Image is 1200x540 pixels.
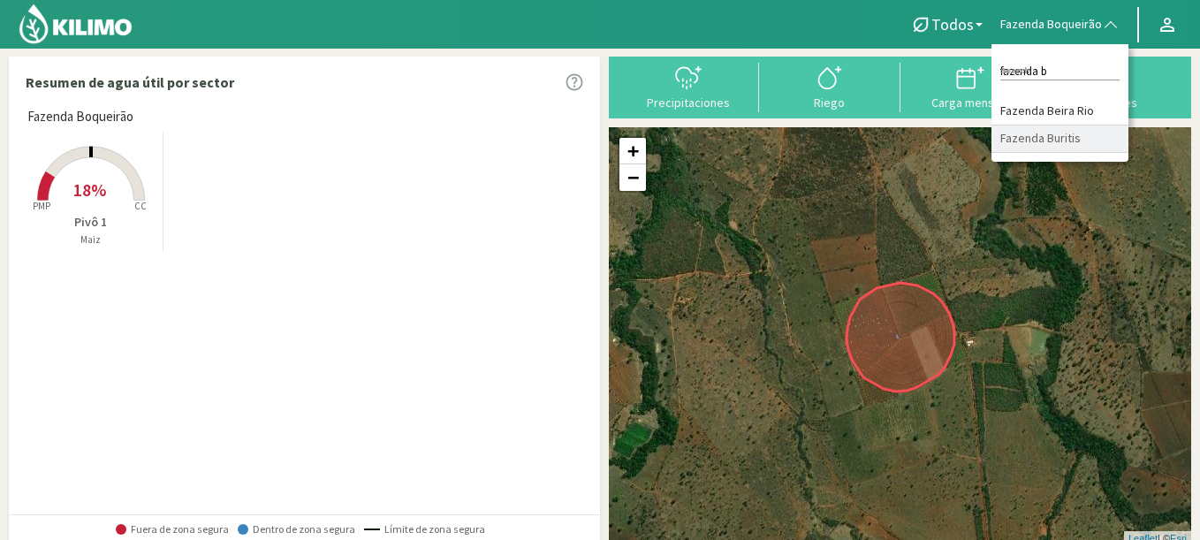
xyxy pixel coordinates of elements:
div: Riego [764,96,895,109]
img: Kilimo [18,3,133,45]
span: 18% [73,179,106,201]
a: Zoom out [619,164,646,191]
p: Maiz [19,232,163,247]
span: Límite de zona segura [364,523,485,536]
div: Carga mensual [906,96,1037,109]
p: Resumen de agua útil por sector [26,72,234,93]
span: Fazenda Boqueirão [27,107,133,127]
button: Riego [759,63,900,110]
button: Fazenda Boqueirão [991,5,1128,44]
tspan: PMP [32,200,49,212]
span: Fazenda Boqueirão [1000,16,1102,34]
button: Precipitaciones [618,63,759,110]
span: Fuera de zona segura [116,523,229,536]
a: Zoom in [619,138,646,164]
tspan: CC [134,200,147,212]
li: Fazenda Beira Rio [991,98,1128,125]
span: Dentro de zona segura [238,523,355,536]
span: Todos [931,15,974,34]
button: Carga mensual [900,63,1042,110]
p: Pivô 1 [19,213,163,232]
li: Fazenda Buritis [991,125,1128,153]
div: Precipitaciones [623,96,754,109]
